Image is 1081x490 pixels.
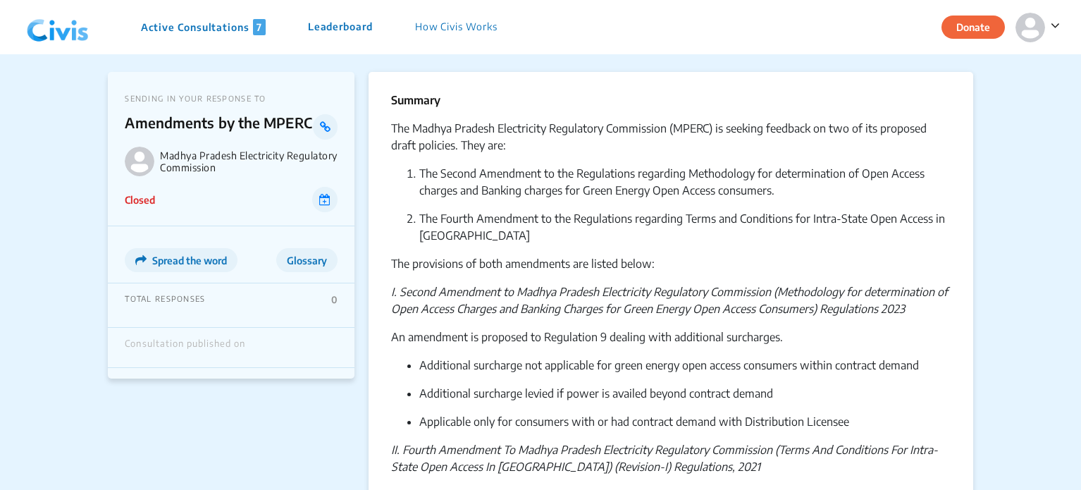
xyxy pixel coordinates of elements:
[287,255,327,267] span: Glossary
[415,19,498,35] p: How Civis Works
[1015,13,1045,42] img: person-default.svg
[141,19,266,35] p: Active Consultations
[125,192,155,207] p: Closed
[419,165,950,199] p: The Second Amendment to the Regulations regarding Methodology for determination of Open Access ch...
[419,357,950,374] p: Additional surcharge not applicable for green energy open access consumers within contract demand
[391,329,950,345] p: An amendment is proposed to Regulation 9 dealing with additional surcharges.
[125,114,313,140] p: Amendments by the MPERC
[391,443,938,474] i: II. Fourth Amendment To Madhya Pradesh Electricity Regulatory Commission (Terms And Conditions Fo...
[125,147,154,176] img: Madhya Pradesh Electricity Regulatory Commission logo
[391,120,950,154] p: The Madhya Pradesh Electricity Regulatory Commission (MPERC) is seeking feedback on two of its pr...
[391,285,948,316] i: I. Second Amendment to Madhya Pradesh Electricity Regulatory Commission (Methodology for determin...
[125,338,245,357] div: Consultation published on
[941,19,1015,33] a: Donate
[419,210,950,244] p: The Fourth Amendment to the Regulations regarding Terms and Conditions for Intra-State Open Acces...
[21,6,94,49] img: navlogo.png
[391,255,950,272] p: The provisions of both amendments are listed below:
[125,94,338,103] p: SENDING IN YOUR RESPONSE TO
[941,16,1005,39] button: Donate
[125,248,237,272] button: Spread the word
[253,19,266,35] span: 7
[125,294,205,305] p: TOTAL RESPONSES
[391,92,950,109] p: Summary
[331,294,338,305] p: 0
[160,149,338,173] p: Madhya Pradesh Electricity Regulatory Commission
[276,248,338,272] button: Glossary
[419,385,950,402] p: Additional surcharge levied if power is availed beyond contract demand
[419,413,950,430] p: Applicable only for consumers with or had contract demand with Distribution Licensee
[152,255,227,267] span: Spread the word
[308,19,373,35] p: Leaderboard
